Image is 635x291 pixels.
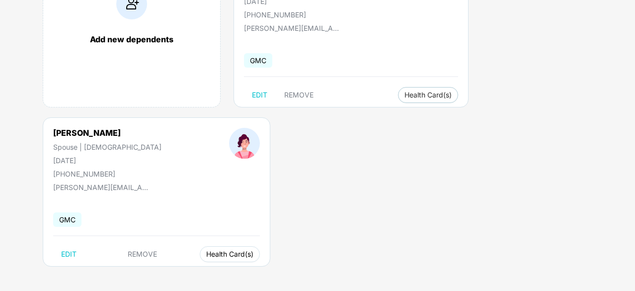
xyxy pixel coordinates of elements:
div: [DATE] [53,156,161,165]
div: [PHONE_NUMBER] [53,170,161,178]
div: [PERSON_NAME] [53,128,161,138]
button: Health Card(s) [398,87,458,103]
span: GMC [244,53,272,68]
span: EDIT [61,250,77,258]
div: Add new dependents [53,34,210,44]
button: Health Card(s) [200,246,260,262]
span: Health Card(s) [404,93,452,97]
span: GMC [53,212,81,227]
div: [PERSON_NAME][EMAIL_ADDRESS][DOMAIN_NAME] [53,183,153,192]
button: EDIT [244,87,275,103]
button: REMOVE [276,87,321,103]
div: [PERSON_NAME][EMAIL_ADDRESS][DOMAIN_NAME] [244,24,343,32]
div: [PHONE_NUMBER] [244,10,360,19]
div: Spouse | [DEMOGRAPHIC_DATA] [53,143,161,151]
button: EDIT [53,246,84,262]
span: REMOVE [284,91,314,99]
button: REMOVE [120,246,165,262]
span: REMOVE [128,250,157,258]
img: profileImage [229,128,260,159]
span: Health Card(s) [206,252,253,257]
span: EDIT [252,91,267,99]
